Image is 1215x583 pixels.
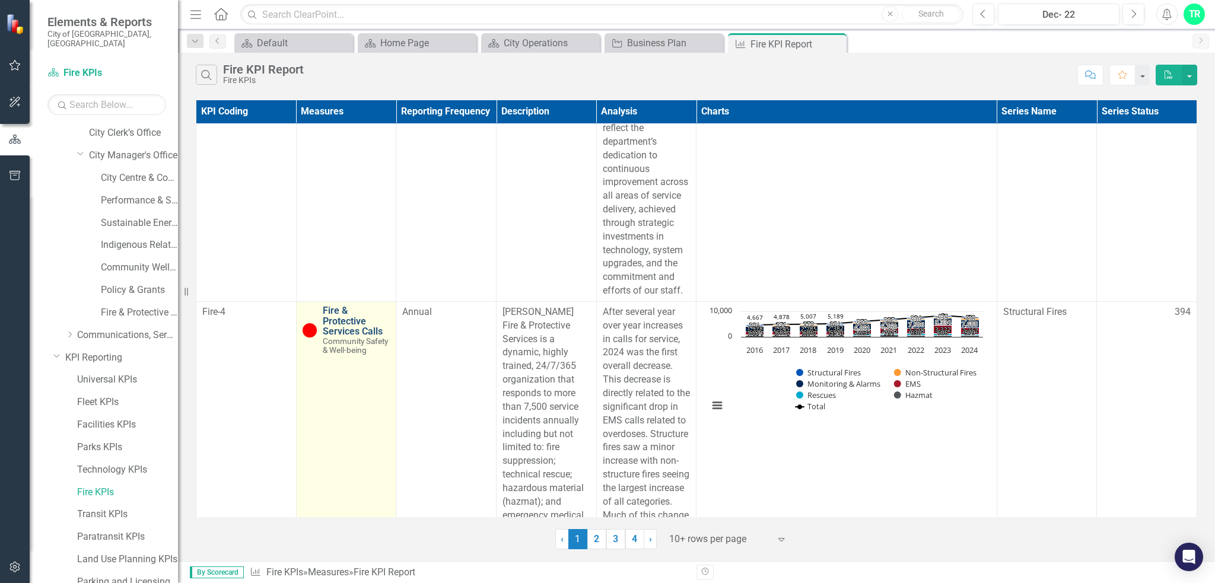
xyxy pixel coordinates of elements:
[881,322,897,330] text: 6,760
[47,29,166,49] small: City of [GEOGRAPHIC_DATA], [GEOGRAPHIC_DATA]
[828,324,844,332] text: 2,382
[776,321,787,330] text: 436
[1175,543,1203,571] div: Open Intercom Messenger
[77,508,178,521] a: Transit KPIs
[223,63,304,76] div: Fire KPI Report
[773,324,790,325] path: 2017, 281. Structural Fires.
[962,345,979,355] text: 2024
[709,397,726,414] button: View chart menu, Chart
[853,322,872,323] path: 2020, 525. Non-Structural Fires.
[1097,301,1197,544] td: Double-Click to Edit
[504,36,597,50] div: City Operations
[361,36,473,50] a: Home Page
[801,324,817,333] text: 2,285
[800,335,818,337] path: 2018, 606. Hazmat.
[746,332,764,334] path: 2016, 1,184. EMS.
[774,324,790,333] text: 2,245
[830,320,841,329] text: 407
[935,325,951,333] text: 3,322
[746,345,763,355] text: 2016
[47,94,166,115] input: Search Below...
[908,345,924,355] text: 2022
[323,336,388,355] span: Community Safety & Well-being
[880,327,899,333] path: 2021, 2,275. EMS.
[65,351,178,365] a: KPI Reporting
[101,283,178,297] a: Policy & Grants
[965,314,975,323] text: 718
[911,328,921,336] text: 630
[266,566,303,578] a: Fire KPIs
[880,334,899,337] path: 2021, 791. Hazmat.
[827,345,844,355] text: 2019
[882,326,898,334] text: 2,275
[240,4,963,25] input: Search ClearPoint...
[934,335,952,337] path: 2023, 606. Hazmat.
[934,318,952,325] path: 2023, 2,863. Monitoring & Alarms.
[884,316,895,324] text: 397
[774,313,790,321] text: 4,878
[801,329,817,337] text: 1,247
[223,76,304,85] div: Fire KPIs
[908,320,924,329] text: 7,506
[77,441,178,454] a: Parks KPIs
[101,238,178,252] a: Indigenous Relations
[826,323,845,324] path: 2019, 321. Structural Fires.
[77,373,178,387] a: Universal KPIs
[323,305,390,337] a: Fire & Protective Services Calls
[880,319,899,320] path: 2021, 397. Structural Fires.
[908,320,924,328] text: 3,126
[250,566,688,579] div: » »
[749,321,760,330] text: 409
[796,390,836,400] button: Show Rescues
[826,324,845,325] path: 2019, 407. Non-Structural Fires.
[937,313,948,321] text: 539
[77,553,178,566] a: Land Use Planning KPIs
[773,345,790,355] text: 2017
[402,305,490,319] div: Annual
[857,318,867,327] text: 525
[828,312,844,320] text: 5,189
[1184,4,1205,25] div: TR
[853,329,872,334] path: 2020, 2,023. EMS.
[934,345,951,355] text: 2023
[935,317,951,326] text: 2,863
[880,320,899,321] path: 2021, 516. Non-Structural Fires.
[934,316,952,317] path: 2023, 428. Structural Fires.
[934,317,952,318] path: 2023, 539. Non-Structural Fires.
[772,325,791,326] path: 2017, 436. Non-Structural Fires.
[800,312,816,320] text: 5,007
[961,320,979,327] path: 2024, 2,937. Monitoring & Alarms.
[746,333,979,335] g: Rescues, series 5 of 7. Bar series with 9 bars.
[853,335,872,337] path: 2020, 623. Hazmat.
[962,320,978,328] text: 7,688
[796,367,861,378] button: Show Structural Fires
[47,66,166,80] a: Fire KPIs
[962,319,978,327] text: 2,937
[803,321,814,329] text: 412
[101,216,178,230] a: Sustainable Energy & Adaptation
[880,321,899,327] path: 2021, 2,225. Monitoring & Alarms.
[908,326,924,334] text: 2,248
[702,305,990,424] div: Chart. Highcharts interactive chart.
[772,326,791,332] path: 2017, 2,245. Monitoring & Alarms.
[6,14,27,34] img: ClearPoint Strategy
[101,306,178,320] a: Fire & Protective Services
[101,194,178,208] a: Performance & Service Improvement
[47,15,166,29] span: Elements & Reports
[772,335,791,337] path: 2017, 608. Hazmat.
[710,305,732,316] text: 10,000
[747,324,763,333] text: 1,928
[880,333,899,334] path: 2021, 556. Rescues.
[853,323,872,329] path: 2020, 2,191. Monitoring & Alarms.
[747,313,763,321] text: 4,667
[749,328,760,336] text: 621
[77,329,178,342] a: Communications, Service [PERSON_NAME] & Tourism
[911,314,921,322] text: 394
[77,396,178,409] a: Fleet KPIs
[894,378,921,389] button: Show EMS
[857,317,867,326] text: 350
[826,325,845,332] path: 2019, 2,382. Monitoring & Alarms.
